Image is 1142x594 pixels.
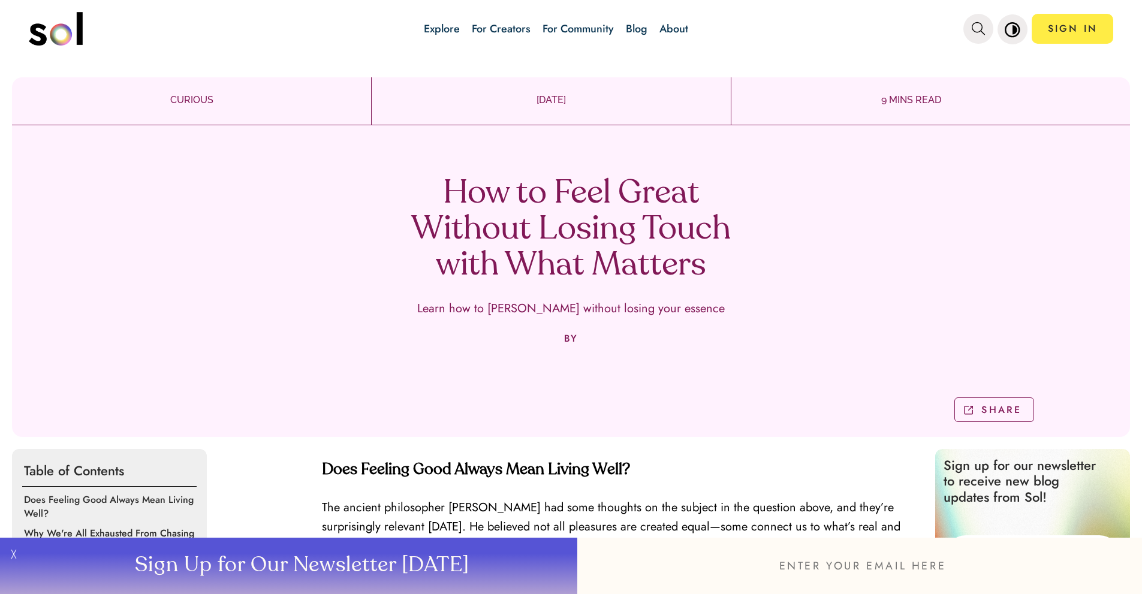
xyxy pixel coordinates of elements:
a: For Creators [472,21,531,37]
img: logo [29,12,83,46]
a: SIGN IN [1032,14,1113,44]
p: Sign up for our newsletter to receive new blog updates from Sol! [935,449,1115,513]
strong: Does Feeling Good Always Mean Living Well? [322,462,630,478]
button: SHARE [954,397,1033,422]
p: Table of Contents [22,455,197,487]
span: The ancient philosopher [PERSON_NAME] had some thoughts on the subject in the question above, and... [322,499,900,553]
a: Blog [626,21,647,37]
p: 9 MINS READ [731,93,1091,107]
p: CURIOUS [12,93,371,107]
nav: main navigation [29,8,1114,50]
button: Sign Up for Our Newsletter [DATE] [24,538,577,594]
input: ENTER YOUR EMAIL HERE [577,538,1142,594]
p: Why We're All Exhausted From Chasing Good Feelings [24,526,199,554]
h1: How to Feel Great Without Losing Touch with What Matters [394,176,748,284]
p: Does Feeling Good Always Mean Living Well? [24,493,199,520]
p: BY [564,333,578,344]
p: SHARE [981,403,1022,417]
input: enter your email [945,535,1094,577]
a: About [659,21,688,37]
p: Learn how to [PERSON_NAME] without losing your essence [417,302,725,315]
a: For Community [543,21,614,37]
p: [DATE] [372,93,731,107]
a: Explore [424,21,460,37]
